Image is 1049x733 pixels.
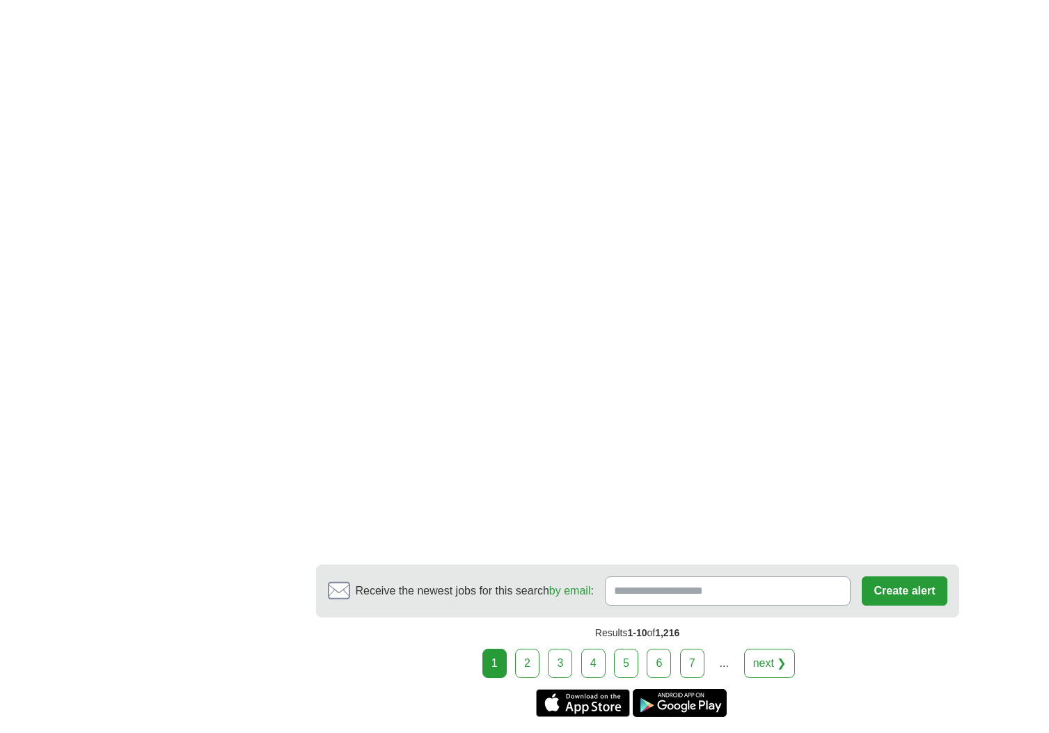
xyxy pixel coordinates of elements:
a: 4 [581,649,606,678]
div: ... [710,649,738,677]
a: 7 [680,649,704,678]
button: Create alert [862,576,947,606]
div: 1 [482,649,507,678]
span: 1-10 [627,627,647,638]
a: 3 [548,649,572,678]
a: 2 [515,649,539,678]
a: next ❯ [744,649,796,678]
a: Get the iPhone app [536,689,630,717]
a: 5 [614,649,638,678]
a: 6 [647,649,671,678]
div: Results of [316,617,959,649]
a: Get the Android app [633,689,727,717]
span: 1,216 [655,627,679,638]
